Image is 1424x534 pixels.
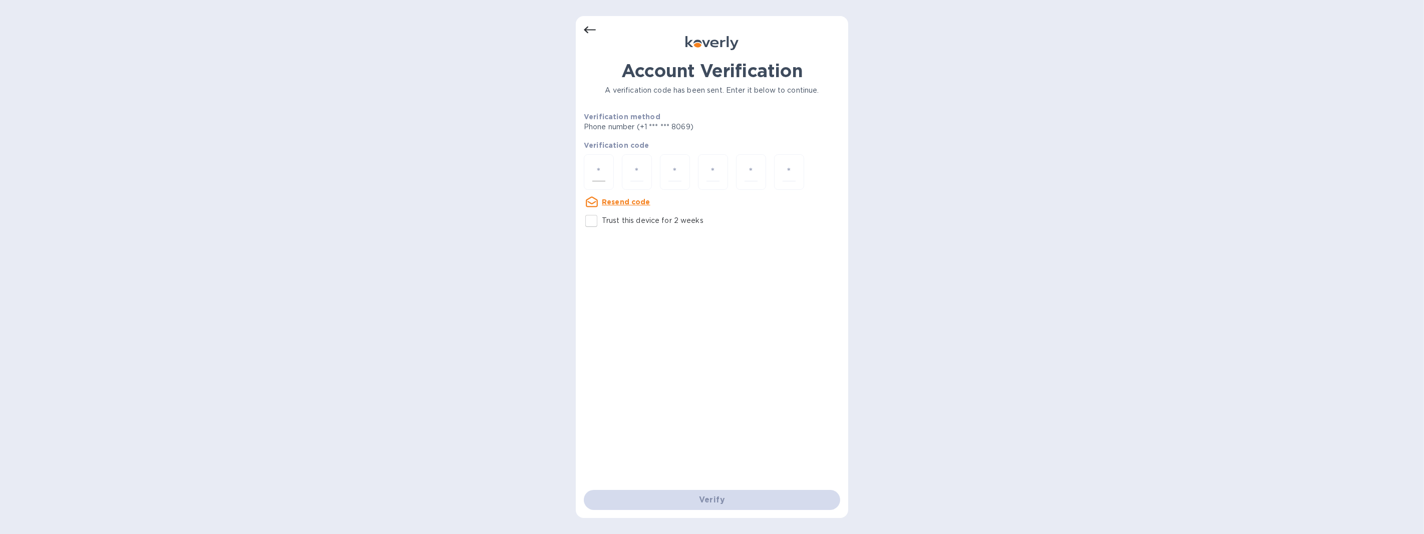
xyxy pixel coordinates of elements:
p: Verification code [584,140,840,150]
h1: Account Verification [584,60,840,81]
p: Trust this device for 2 weeks [602,215,703,226]
u: Resend code [602,198,650,206]
p: A verification code has been sent. Enter it below to continue. [584,85,840,96]
b: Verification method [584,113,660,121]
p: Phone number (+1 *** *** 8069) [584,122,770,132]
